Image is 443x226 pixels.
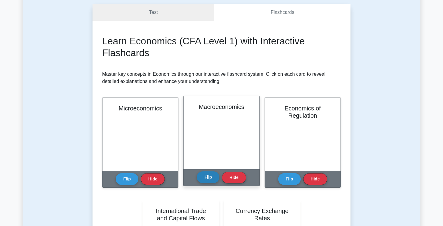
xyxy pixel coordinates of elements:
button: Hide [222,172,246,183]
p: Master key concepts in Economics through our interactive flashcard system. Click on each card to ... [102,71,341,85]
a: Flashcards [214,4,350,21]
button: Flip [197,171,219,183]
h2: Macroeconomics [191,103,252,110]
button: Flip [278,173,301,185]
h2: Economics of Regulation [272,105,333,119]
button: Hide [141,173,165,185]
button: Flip [116,173,138,185]
h2: International Trade and Capital Flows [150,207,212,222]
h2: Learn Economics (CFA Level 1) with Interactive Flashcards [102,35,341,59]
a: Test [93,4,214,21]
h2: Microeconomics [110,105,171,112]
button: Hide [303,173,327,185]
h2: Currency Exchange Rates [231,207,293,222]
